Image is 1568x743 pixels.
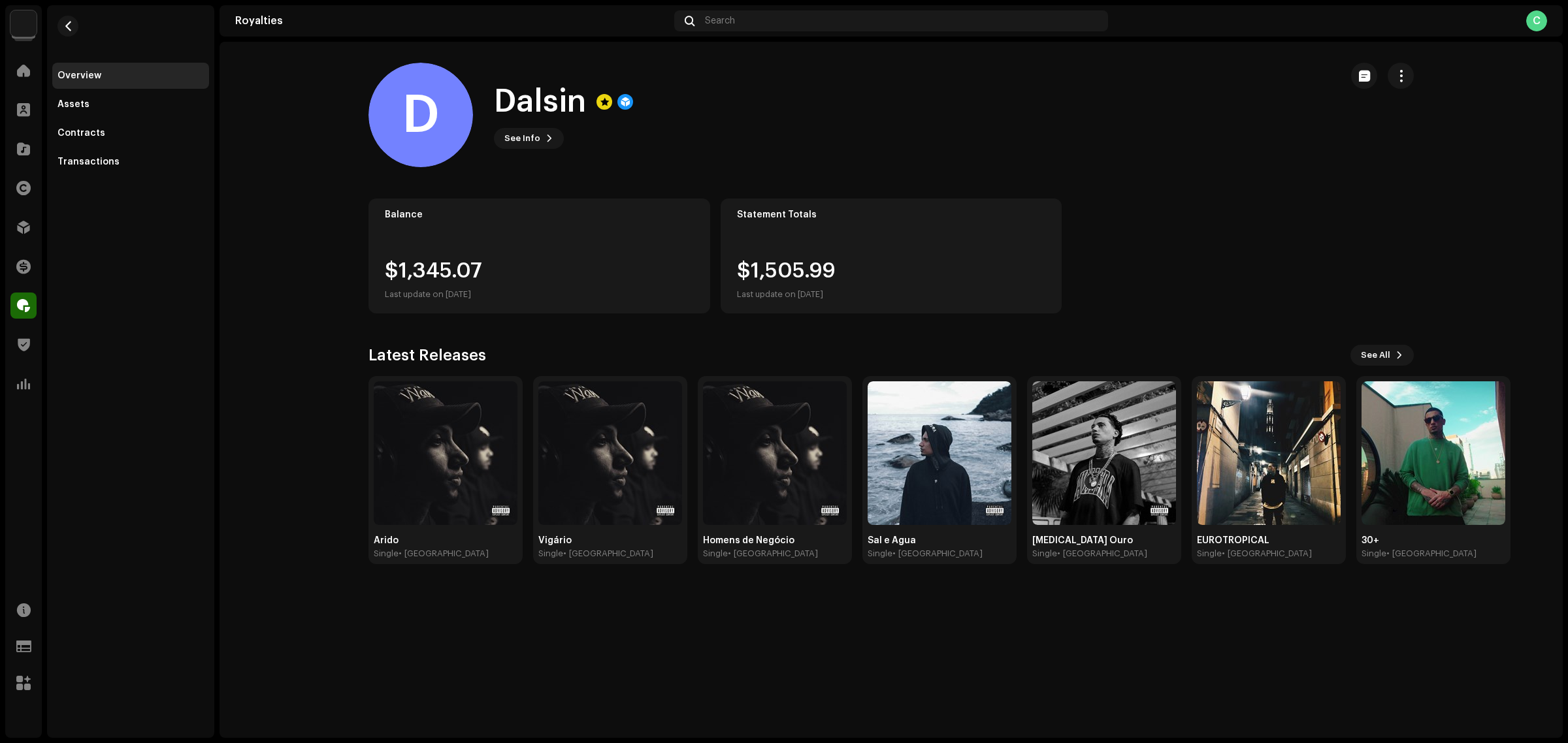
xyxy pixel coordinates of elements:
[1361,342,1390,368] span: See All
[737,287,836,302] div: Last update on [DATE]
[1222,548,1312,559] div: • [GEOGRAPHIC_DATA]
[385,287,482,302] div: Last update on [DATE]
[399,548,489,559] div: • [GEOGRAPHIC_DATA]
[52,149,209,175] re-m-nav-item: Transactions
[52,63,209,89] re-m-nav-item: Overview
[57,157,120,167] div: Transactions
[235,16,669,26] div: Royalties
[728,548,818,559] div: • [GEOGRAPHIC_DATA]
[1032,381,1176,525] img: ce18d362-9bcd-4a74-9f17-b569bb9ab122
[1350,345,1414,366] button: See All
[1057,548,1147,559] div: • [GEOGRAPHIC_DATA]
[52,120,209,146] re-m-nav-item: Contracts
[504,125,540,151] span: See Info
[737,210,1046,220] div: Statement Totals
[1362,548,1386,559] div: Single
[703,381,847,525] img: bf61252f-a2ae-46eb-8db0-38c8341f258a
[1386,548,1477,559] div: • [GEOGRAPHIC_DATA]
[1362,535,1505,546] div: 30+
[538,548,563,559] div: Single
[868,381,1011,525] img: 06ec315d-1d86-4c57-b261-bda16be5c042
[368,63,473,167] div: D
[52,91,209,118] re-m-nav-item: Assets
[868,535,1011,546] div: Sal e Água
[703,535,847,546] div: Homens de Negócio
[1197,535,1341,546] div: EUROTROPICAL
[494,81,586,123] h1: Dalsin
[703,548,728,559] div: Single
[563,548,653,559] div: • [GEOGRAPHIC_DATA]
[10,10,37,37] img: 730b9dfe-18b5-4111-b483-f30b0c182d82
[57,128,105,138] div: Contracts
[1362,381,1505,525] img: 29d278c9-3d5f-4b6c-a2a0-04aca21af913
[1032,535,1176,546] div: [MEDICAL_DATA] Ouro
[892,548,983,559] div: • [GEOGRAPHIC_DATA]
[538,535,682,546] div: Vigário
[374,381,517,525] img: ac1497a2-cda2-479b-bc2f-73322168537e
[57,71,101,81] div: Overview
[385,210,694,220] div: Balance
[1197,381,1341,525] img: 867e9e69-9dae-4e99-aea5-33eeabe444f5
[494,128,564,149] button: See Info
[538,381,682,525] img: 217ea302-1094-4d0c-a5aa-21bf6fcaec4b
[374,548,399,559] div: Single
[1526,10,1547,31] div: C
[374,535,517,546] div: Árido
[368,198,710,313] re-o-card-value: Balance
[1197,548,1222,559] div: Single
[1032,548,1057,559] div: Single
[57,99,90,110] div: Assets
[368,345,486,366] h3: Latest Releases
[868,548,892,559] div: Single
[705,16,735,26] span: Search
[721,198,1062,313] re-o-card-value: Statement Totals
